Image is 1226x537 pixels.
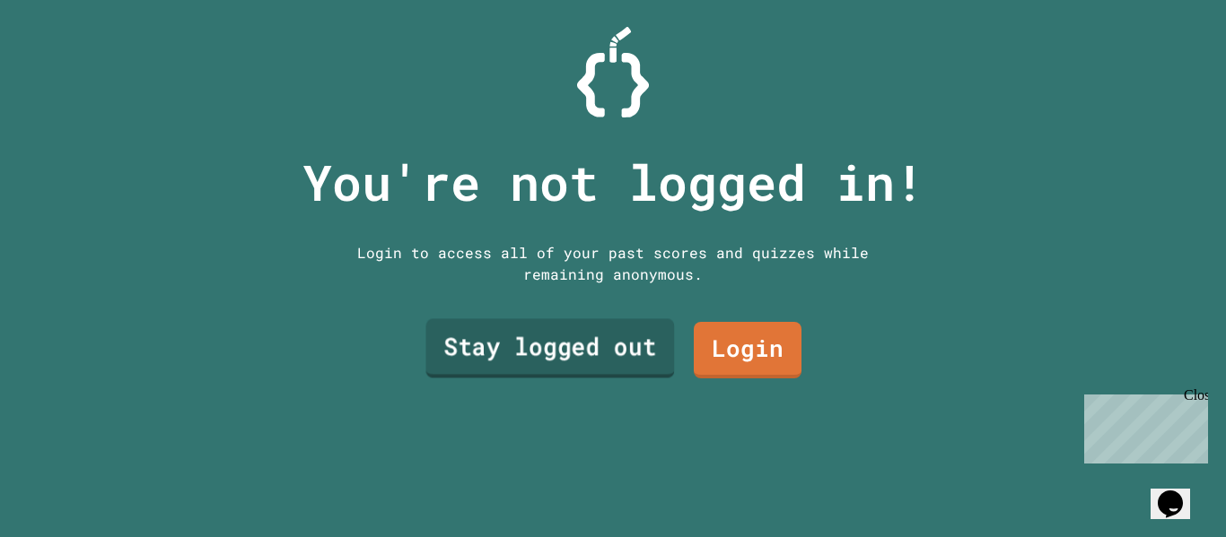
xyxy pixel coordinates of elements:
a: Stay logged out [426,319,675,378]
iframe: chat widget [1151,465,1208,519]
iframe: chat widget [1077,387,1208,463]
p: You're not logged in! [302,145,924,220]
div: Login to access all of your past scores and quizzes while remaining anonymous. [344,242,882,285]
a: Login [694,322,801,378]
div: Chat with us now!Close [7,7,124,114]
img: Logo.svg [577,27,649,117]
